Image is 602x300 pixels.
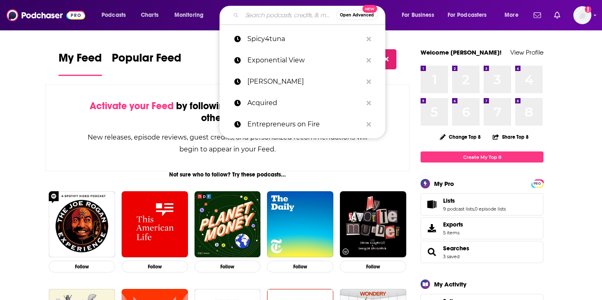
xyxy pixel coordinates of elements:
[227,6,393,25] div: Search podcasts, credits, & more...
[45,171,410,178] div: Not sure who to follow? Try these podcasts...
[423,222,440,234] span: Exports
[247,50,362,71] p: Exponential View
[443,206,474,212] a: 9 podcast lists
[443,197,455,204] span: Lists
[443,197,506,204] a: Lists
[421,151,543,163] a: Create My Top 8
[102,9,126,21] span: Podcasts
[49,191,115,258] img: The Joe Rogan Experience
[434,180,454,188] div: My Pro
[551,8,564,22] a: Show notifications dropdown
[195,261,261,273] button: Follow
[340,13,374,17] span: Open Advanced
[443,245,469,252] a: Searches
[421,241,543,263] span: Searches
[169,9,214,22] button: open menu
[49,261,115,273] button: Follow
[505,9,518,21] span: More
[402,9,434,21] span: For Business
[122,191,188,258] img: This American Life
[474,206,475,212] span: ,
[573,6,591,24] button: Show profile menu
[174,9,204,21] span: Monitoring
[443,230,463,236] span: 5 items
[573,6,591,24] img: User Profile
[87,100,368,124] div: by following Podcasts, Creators, Lists, and other Users!
[141,9,158,21] span: Charts
[267,261,333,273] button: Follow
[59,51,102,70] span: My Feed
[247,114,362,135] p: Entrepreneurs on Fire
[112,51,181,76] a: Popular Feed
[510,48,543,56] a: View Profile
[247,71,362,92] p: Lex Fridman
[423,246,440,258] a: Searches
[434,280,466,288] div: My Activity
[532,180,542,186] a: PRO
[573,6,591,24] span: Logged in as derettb
[475,206,506,212] a: 0 episode lists
[396,9,444,22] button: open menu
[421,217,543,239] a: Exports
[242,9,336,22] input: Search podcasts, credits, & more...
[435,132,486,142] button: Change Top 8
[247,92,362,114] p: Acquired
[195,191,261,258] img: Planet Money
[220,28,385,50] a: Spicy4tuna
[448,9,487,21] span: For Podcasters
[340,261,406,273] button: Follow
[122,261,188,273] button: Follow
[220,71,385,92] a: [PERSON_NAME]
[59,51,102,76] a: My Feed
[112,51,181,70] span: Popular Feed
[530,8,544,22] a: Show notifications dropdown
[220,50,385,71] a: Exponential View
[443,221,463,228] span: Exports
[499,9,529,22] button: open menu
[443,254,459,259] a: 3 saved
[90,100,174,112] span: Activate your Feed
[492,129,529,145] button: Share Top 8
[421,193,543,215] span: Lists
[362,5,377,13] span: New
[96,9,136,22] button: open menu
[421,48,502,56] a: Welcome [PERSON_NAME]!
[247,28,362,50] p: Spicy4tuna
[267,191,333,258] img: The Daily
[423,199,440,210] a: Lists
[220,114,385,135] a: Entrepreneurs on Fire
[7,7,85,23] img: Podchaser - Follow, Share and Rate Podcasts
[136,9,163,22] a: Charts
[585,6,591,13] svg: Add a profile image
[220,92,385,114] a: Acquired
[442,9,499,22] button: open menu
[340,191,406,258] img: My Favorite Murder with Karen Kilgariff and Georgia Hardstark
[336,10,378,20] button: Open AdvancedNew
[87,131,368,155] div: New releases, episode reviews, guest credits, and personalized recommendations will begin to appe...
